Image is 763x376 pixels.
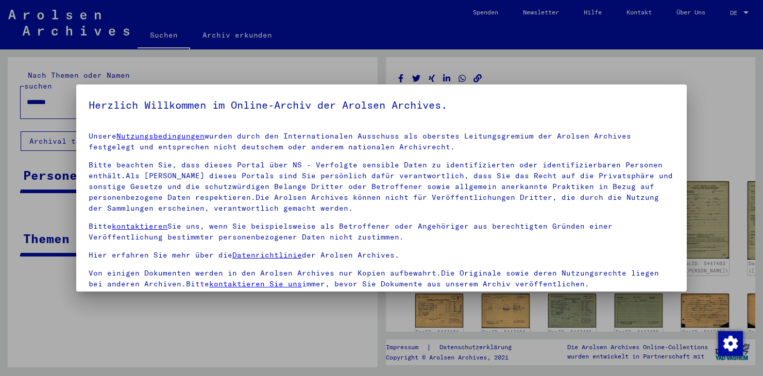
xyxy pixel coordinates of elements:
a: kontaktieren [112,221,167,231]
a: kontaktieren Sie uns [209,279,302,288]
p: Hier erfahren Sie mehr über die der Arolsen Archives. [89,250,674,261]
img: Zustimmung ändern [718,331,743,356]
p: Bitte Sie uns, wenn Sie beispielsweise als Betroffener oder Angehöriger aus berechtigten Gründen ... [89,221,674,243]
a: Nutzungsbedingungen [116,131,205,141]
a: Datenrichtlinie [232,250,302,260]
p: Unsere wurden durch den Internationalen Ausschuss als oberstes Leitungsgremium der Arolsen Archiv... [89,131,674,152]
p: Von einigen Dokumenten werden in den Arolsen Archives nur Kopien aufbewahrt.Die Originale sowie d... [89,268,674,289]
p: Bitte beachten Sie, dass dieses Portal über NS - Verfolgte sensible Daten zu identifizierten oder... [89,160,674,214]
h5: Herzlich Willkommen im Online-Archiv der Arolsen Archives. [89,97,674,113]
